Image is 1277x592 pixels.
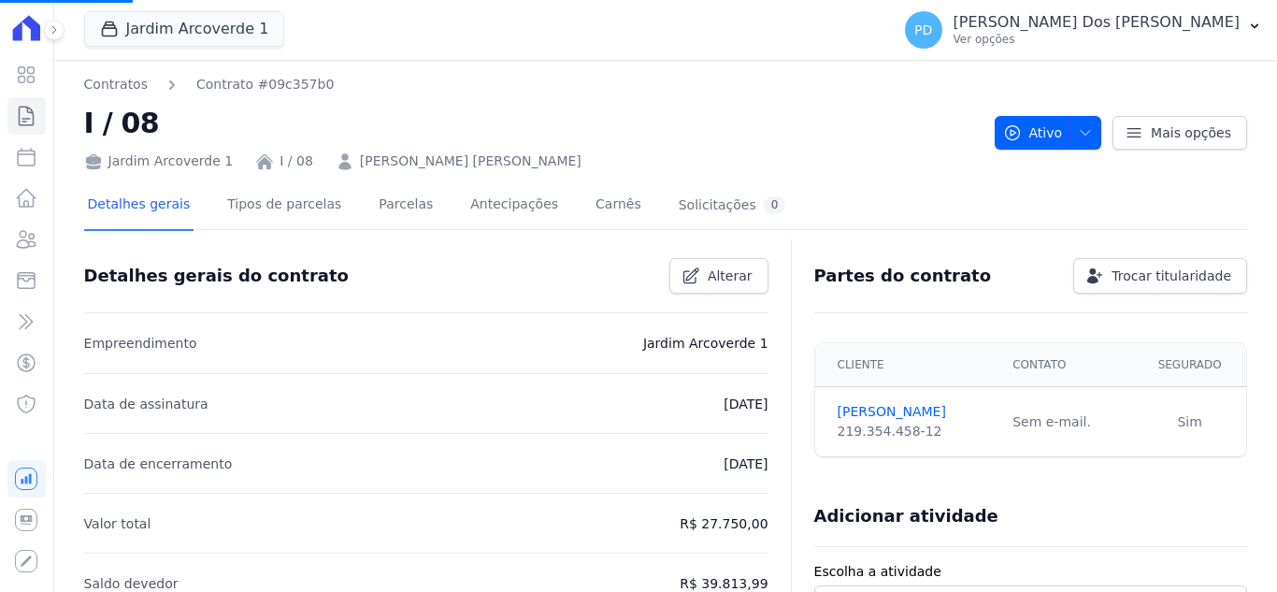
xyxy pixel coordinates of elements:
a: Detalhes gerais [84,181,194,231]
td: Sem e-mail. [1001,387,1133,457]
button: PD [PERSON_NAME] Dos [PERSON_NAME] Ver opções [890,4,1277,56]
th: Cliente [815,343,1002,387]
span: Ativo [1003,116,1063,150]
h3: Partes do contrato [814,265,992,287]
p: Jardim Arcoverde 1 [643,332,768,354]
th: Segurado [1133,343,1246,387]
p: Data de assinatura [84,393,208,415]
nav: Breadcrumb [84,75,335,94]
div: 0 [764,196,786,214]
a: Contrato #09c357b0 [196,75,334,94]
p: Ver opções [954,32,1240,47]
span: PD [914,23,932,36]
h2: I / 08 [84,102,980,144]
a: [PERSON_NAME] [PERSON_NAME] [360,152,581,171]
p: Data de encerramento [84,453,233,475]
th: Contato [1001,343,1133,387]
a: Antecipações [466,181,562,231]
a: [PERSON_NAME] [838,402,991,422]
span: Alterar [708,267,753,285]
a: Alterar [669,258,768,294]
p: Empreendimento [84,332,197,354]
div: Jardim Arcoverde 1 [84,152,234,171]
div: 219.354.458-12 [838,422,991,441]
label: Escolha a atividade [814,562,1247,582]
div: Solicitações [679,196,786,214]
a: Trocar titularidade [1073,258,1247,294]
a: Solicitações0 [675,181,790,231]
a: Parcelas [375,181,437,231]
h3: Detalhes gerais do contrato [84,265,349,287]
a: Contratos [84,75,148,94]
a: Mais opções [1112,116,1247,150]
a: Carnês [592,181,645,231]
button: Ativo [995,116,1102,150]
p: Valor total [84,513,151,535]
a: I / 08 [280,152,313,171]
p: [DATE] [724,393,768,415]
span: Trocar titularidade [1112,267,1231,285]
p: [DATE] [724,453,768,475]
span: Mais opções [1151,123,1231,142]
button: Jardim Arcoverde 1 [84,11,285,47]
a: Tipos de parcelas [223,181,345,231]
h3: Adicionar atividade [814,505,998,527]
p: R$ 27.750,00 [680,513,768,535]
td: Sim [1133,387,1246,457]
p: [PERSON_NAME] Dos [PERSON_NAME] [954,13,1240,32]
nav: Breadcrumb [84,75,980,94]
